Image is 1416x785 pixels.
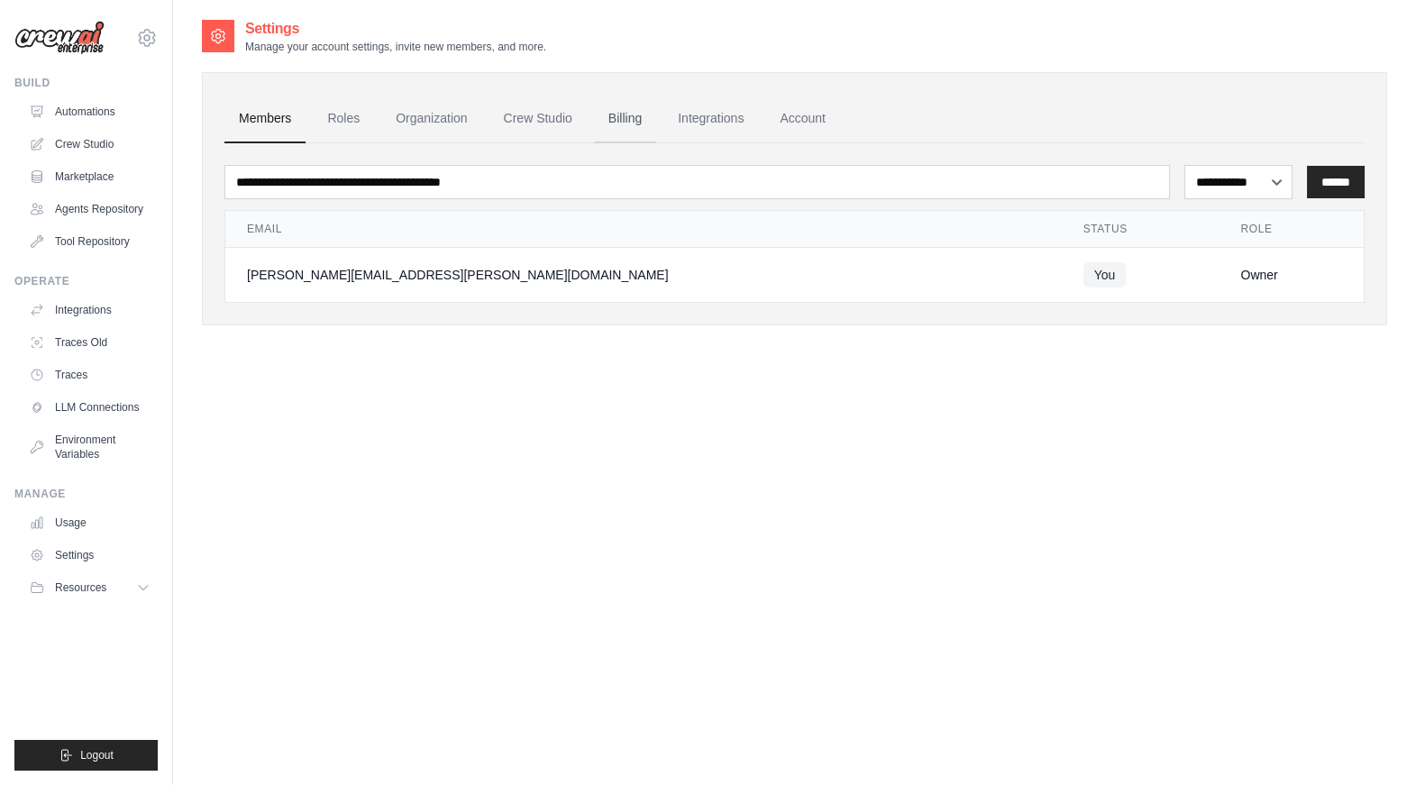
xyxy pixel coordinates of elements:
[663,95,758,143] a: Integrations
[765,95,840,143] a: Account
[245,18,546,40] h2: Settings
[14,740,158,771] button: Logout
[381,95,481,143] a: Organization
[1062,211,1220,248] th: Status
[22,573,158,602] button: Resources
[22,328,158,357] a: Traces Old
[14,274,158,288] div: Operate
[22,393,158,422] a: LLM Connections
[14,21,105,55] img: Logo
[22,227,158,256] a: Tool Repository
[22,162,158,191] a: Marketplace
[1219,211,1364,248] th: Role
[313,95,374,143] a: Roles
[22,97,158,126] a: Automations
[22,130,158,159] a: Crew Studio
[14,487,158,501] div: Manage
[1083,262,1127,288] span: You
[225,211,1062,248] th: Email
[55,580,106,595] span: Resources
[22,195,158,224] a: Agents Repository
[594,95,656,143] a: Billing
[80,748,114,762] span: Logout
[247,266,1040,284] div: [PERSON_NAME][EMAIL_ADDRESS][PERSON_NAME][DOMAIN_NAME]
[1240,266,1342,284] div: Owner
[22,296,158,324] a: Integrations
[22,541,158,570] a: Settings
[224,95,306,143] a: Members
[22,425,158,469] a: Environment Variables
[489,95,587,143] a: Crew Studio
[14,76,158,90] div: Build
[22,508,158,537] a: Usage
[22,361,158,389] a: Traces
[245,40,546,54] p: Manage your account settings, invite new members, and more.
